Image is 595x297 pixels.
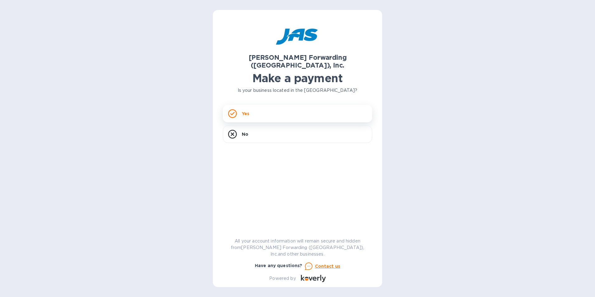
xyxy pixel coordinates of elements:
[255,263,302,268] b: Have any questions?
[223,238,372,257] p: All your account information will remain secure and hidden from [PERSON_NAME] Forwarding ([GEOGRA...
[223,72,372,85] h1: Make a payment
[223,87,372,94] p: Is your business located in the [GEOGRAPHIC_DATA]?
[315,264,340,269] u: Contact us
[242,111,249,117] p: Yes
[242,131,248,137] p: No
[269,275,296,282] p: Powered by
[249,54,347,69] b: [PERSON_NAME] Forwarding ([GEOGRAPHIC_DATA]), Inc.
